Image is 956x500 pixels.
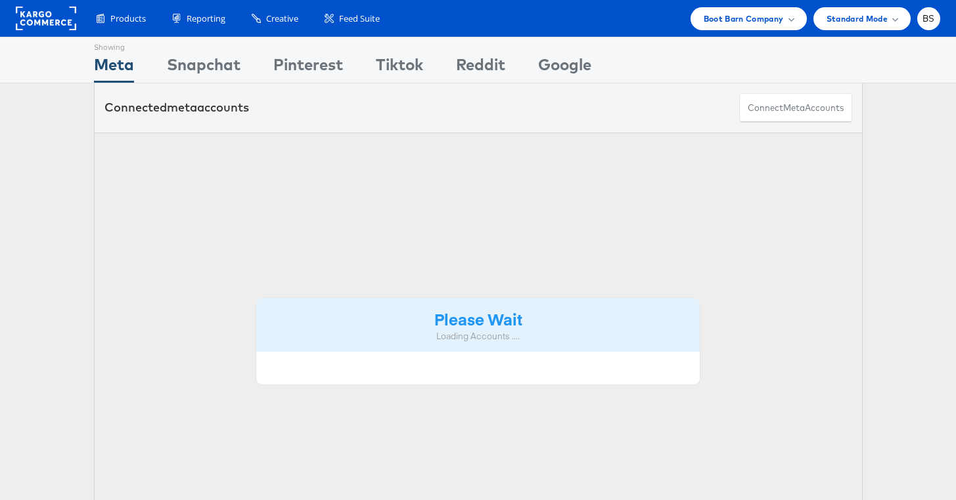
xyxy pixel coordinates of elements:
button: ConnectmetaAccounts [739,93,852,123]
span: Products [110,12,146,25]
div: Snapchat [167,53,240,83]
span: Feed Suite [339,12,380,25]
div: Pinterest [273,53,343,83]
span: meta [783,102,805,114]
div: Google [538,53,591,83]
span: meta [167,100,197,115]
span: Standard Mode [827,12,888,26]
div: Meta [94,53,134,83]
span: BS [922,14,935,23]
div: Showing [94,37,134,53]
span: Creative [266,12,298,25]
div: Loading Accounts .... [266,330,691,343]
div: Reddit [456,53,505,83]
span: Boot Barn Company [704,12,784,26]
div: Tiktok [376,53,423,83]
div: Connected accounts [104,99,249,116]
span: Reporting [187,12,225,25]
strong: Please Wait [434,308,522,329]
